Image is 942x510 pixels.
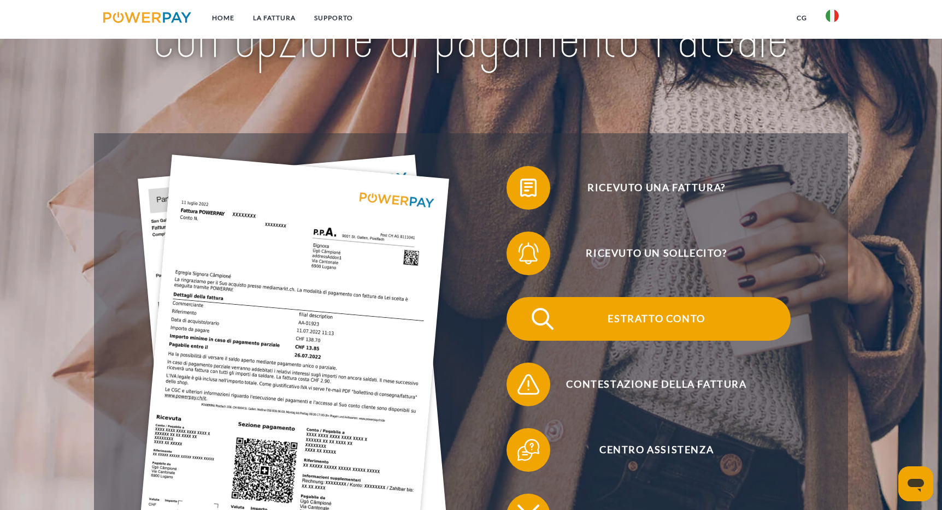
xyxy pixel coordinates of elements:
[529,305,556,333] img: qb_search.svg
[507,166,791,210] button: Ricevuto una fattura?
[522,363,790,406] span: Contestazione della fattura
[522,297,790,341] span: Estratto conto
[522,232,790,275] span: Ricevuto un sollecito?
[507,232,791,275] button: Ricevuto un sollecito?
[515,371,542,398] img: qb_warning.svg
[244,8,305,28] a: LA FATTURA
[522,428,790,472] span: Centro assistenza
[507,363,791,406] button: Contestazione della fattura
[507,428,791,472] button: Centro assistenza
[515,174,542,201] img: qb_bill.svg
[203,8,244,28] a: Home
[305,8,362,28] a: Supporto
[103,12,191,23] img: logo-powerpay.svg
[515,240,542,267] img: qb_bell.svg
[515,436,542,464] img: qb_help.svg
[898,466,933,501] iframe: Pulsante per aprire la finestra di messaggistica
[507,297,791,341] button: Estratto conto
[787,8,816,28] a: CG
[826,9,839,22] img: it
[522,166,790,210] span: Ricevuto una fattura?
